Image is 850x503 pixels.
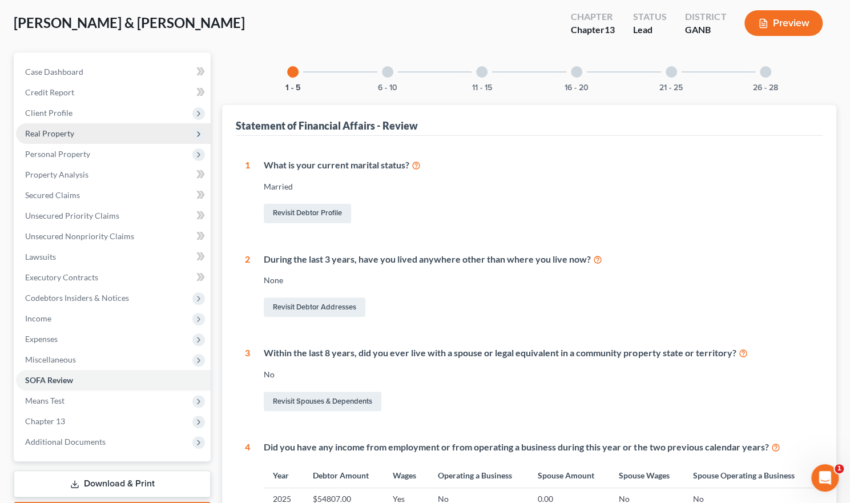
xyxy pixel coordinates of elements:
span: Lawsuits [25,252,56,261]
div: Married [264,181,813,192]
th: Wages [384,463,429,488]
a: Credit Report [16,82,211,103]
span: Unsecured Nonpriority Claims [25,231,134,241]
span: Real Property [25,128,74,138]
span: SOFA Review [25,375,73,385]
th: Spouse Wages [609,463,684,488]
button: 21 - 25 [659,84,683,92]
a: Case Dashboard [16,62,211,82]
span: Client Profile [25,108,72,118]
a: SOFA Review [16,370,211,391]
div: 1 [245,159,250,226]
span: Expenses [25,334,58,344]
span: Means Test [25,396,65,405]
span: 13 [605,24,615,35]
span: Secured Claims [25,190,80,200]
div: During the last 3 years, have you lived anywhere other than where you live now? [264,253,813,266]
a: Secured Claims [16,185,211,206]
th: Operating a Business [429,463,529,488]
div: Status [633,10,667,23]
span: Additional Documents [25,437,106,446]
th: Debtor Amount [303,463,383,488]
span: Property Analysis [25,170,88,179]
span: 1 [835,464,844,473]
div: No [264,369,813,380]
span: Executory Contracts [25,272,98,282]
a: Property Analysis [16,164,211,185]
th: Spouse Amount [529,463,610,488]
div: 2 [245,253,250,320]
div: Lead [633,23,667,37]
a: Revisit Debtor Addresses [264,297,365,317]
div: Did you have any income from employment or from operating a business during this year or the two ... [264,441,813,454]
a: Unsecured Priority Claims [16,206,211,226]
div: What is your current marital status? [264,159,813,172]
a: Executory Contracts [16,267,211,288]
button: 26 - 28 [753,84,778,92]
th: Spouse Operating a Business [684,463,813,488]
button: Preview [744,10,823,36]
a: Revisit Spouses & Dependents [264,392,381,411]
div: Within the last 8 years, did you ever live with a spouse or legal equivalent in a community prope... [264,347,813,360]
div: Chapter [571,10,615,23]
div: Chapter [571,23,615,37]
span: Miscellaneous [25,355,76,364]
iframe: Intercom live chat [811,464,839,492]
a: Unsecured Nonpriority Claims [16,226,211,247]
button: 6 - 10 [378,84,397,92]
span: Personal Property [25,149,90,159]
span: [PERSON_NAME] & [PERSON_NAME] [14,14,245,31]
div: 3 [245,347,250,413]
button: 16 - 20 [565,84,589,92]
div: District [685,10,726,23]
a: Download & Print [14,470,211,497]
div: None [264,275,813,286]
span: Unsecured Priority Claims [25,211,119,220]
span: Chapter 13 [25,416,65,426]
a: Revisit Debtor Profile [264,204,351,223]
th: Year [264,463,303,488]
button: 11 - 15 [472,84,492,92]
span: Codebtors Insiders & Notices [25,293,129,303]
span: Income [25,313,51,323]
div: Statement of Financial Affairs - Review [236,119,418,132]
div: GANB [685,23,726,37]
a: Lawsuits [16,247,211,267]
button: 1 - 5 [285,84,301,92]
span: Case Dashboard [25,67,83,77]
span: Credit Report [25,87,74,97]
